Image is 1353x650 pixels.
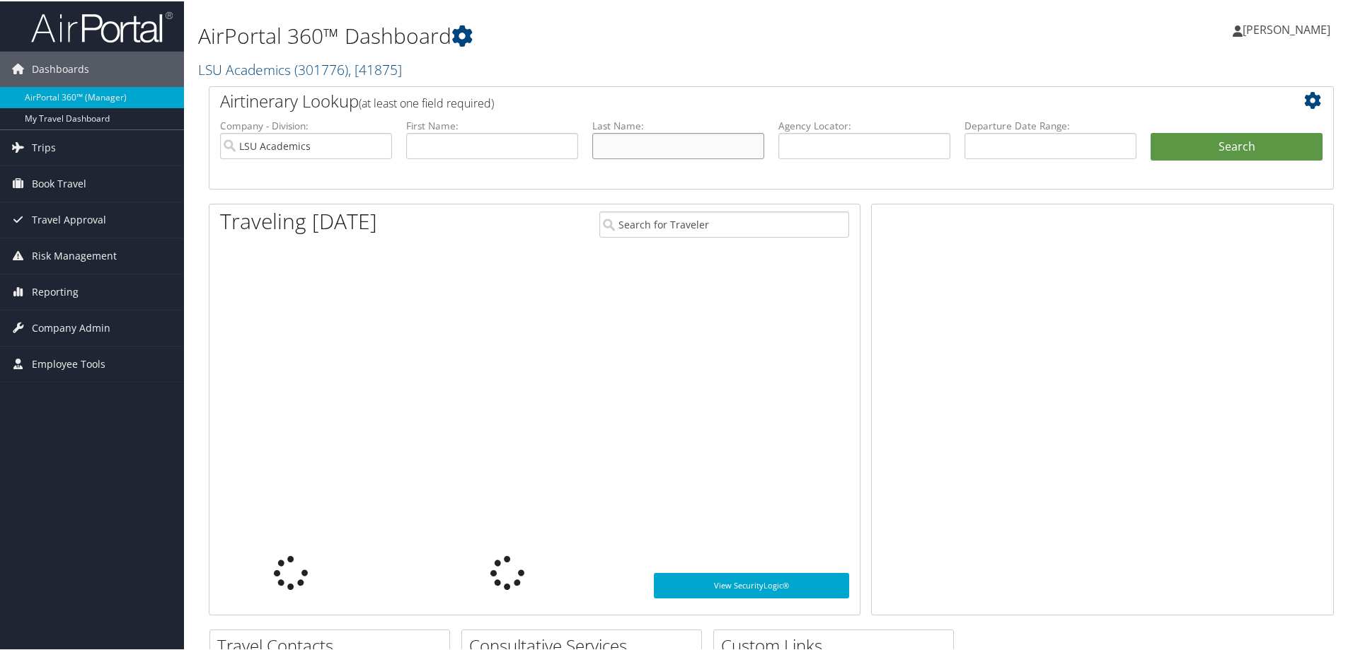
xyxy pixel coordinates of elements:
[220,205,377,235] h1: Traveling [DATE]
[359,94,494,110] span: (at least one field required)
[32,345,105,381] span: Employee Tools
[32,201,106,236] span: Travel Approval
[294,59,348,78] span: ( 301776 )
[1151,132,1323,160] button: Search
[32,237,117,272] span: Risk Management
[220,117,392,132] label: Company - Division:
[592,117,764,132] label: Last Name:
[599,210,849,236] input: Search for Traveler
[654,571,849,597] a: View SecurityLogic®
[198,20,962,50] h1: AirPortal 360™ Dashboard
[32,50,89,86] span: Dashboards
[32,273,79,308] span: Reporting
[406,117,578,132] label: First Name:
[1233,7,1345,50] a: [PERSON_NAME]
[1243,21,1330,36] span: [PERSON_NAME]
[965,117,1136,132] label: Departure Date Range:
[198,59,402,78] a: LSU Academics
[778,117,950,132] label: Agency Locator:
[220,88,1229,112] h2: Airtinerary Lookup
[32,165,86,200] span: Book Travel
[32,129,56,164] span: Trips
[348,59,402,78] span: , [ 41875 ]
[31,9,173,42] img: airportal-logo.png
[32,309,110,344] span: Company Admin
